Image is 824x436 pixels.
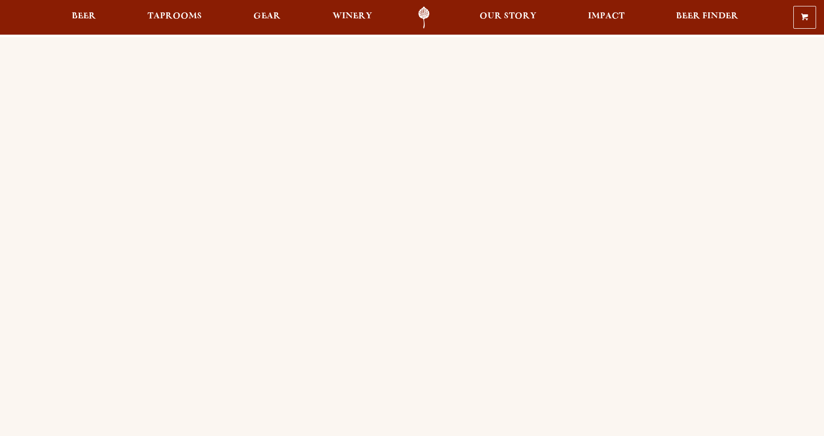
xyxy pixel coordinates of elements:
[473,6,543,29] a: Our Story
[65,6,102,29] a: Beer
[676,12,738,20] span: Beer Finder
[405,6,442,29] a: Odell Home
[480,12,536,20] span: Our Story
[582,6,631,29] a: Impact
[247,6,287,29] a: Gear
[670,6,745,29] a: Beer Finder
[333,12,372,20] span: Winery
[72,12,96,20] span: Beer
[253,12,281,20] span: Gear
[326,6,379,29] a: Winery
[147,12,202,20] span: Taprooms
[588,12,625,20] span: Impact
[141,6,208,29] a: Taprooms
